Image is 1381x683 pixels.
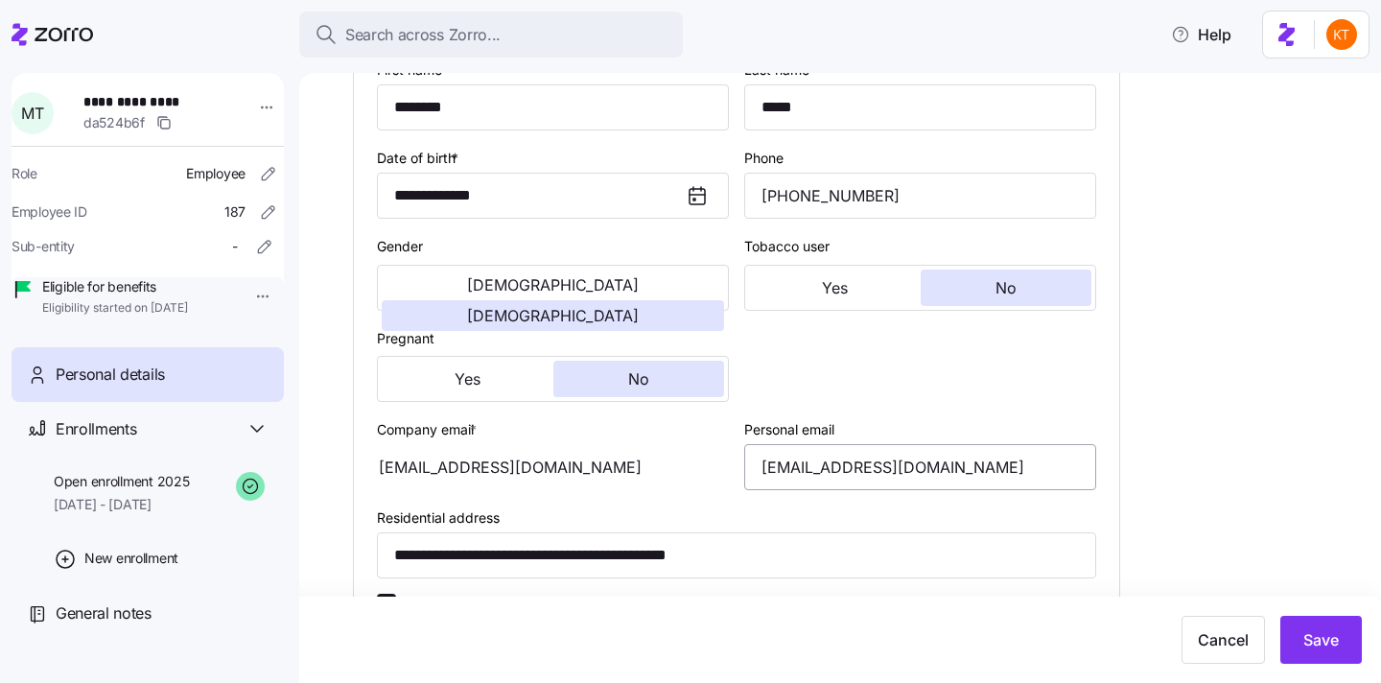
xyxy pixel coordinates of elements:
label: Mailing address is the same as residential address [396,594,723,613]
button: Save [1280,616,1362,664]
span: Employee [186,164,246,183]
span: Personal details [56,363,165,387]
span: Yes [455,371,480,387]
span: - [232,237,238,256]
span: [DEMOGRAPHIC_DATA] [467,277,639,293]
span: Eligible for benefits [42,277,188,296]
span: [DATE] - [DATE] [54,495,189,514]
label: Personal email [744,419,834,440]
input: Email [744,444,1096,490]
img: aad2ddc74cf02b1998d54877cdc71599 [1326,19,1357,50]
label: Date of birth [377,148,462,169]
button: Search across Zorro... [299,12,683,58]
span: Help [1171,23,1231,46]
span: Eligibility started on [DATE] [42,300,188,317]
span: Search across Zorro... [345,23,501,47]
label: Tobacco user [744,236,830,257]
label: Pregnant [377,328,434,349]
span: Employee ID [12,202,87,222]
span: M T [21,106,43,121]
label: Gender [377,236,423,257]
button: Help [1156,15,1247,54]
span: Save [1303,628,1339,651]
span: New enrollment [84,549,178,568]
label: Residential address [377,507,500,529]
span: No [995,280,1017,295]
span: Enrollments [56,417,136,441]
span: [DEMOGRAPHIC_DATA] [467,308,639,323]
label: Phone [744,148,784,169]
label: Company email [377,419,480,440]
span: Open enrollment 2025 [54,472,189,491]
span: Cancel [1198,628,1249,651]
span: Role [12,164,37,183]
span: 187 [224,202,246,222]
span: Yes [822,280,848,295]
input: Phone [744,173,1096,219]
span: da524b6f [83,113,145,132]
span: Sub-entity [12,237,75,256]
span: General notes [56,601,152,625]
button: Cancel [1182,616,1265,664]
span: No [628,371,649,387]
